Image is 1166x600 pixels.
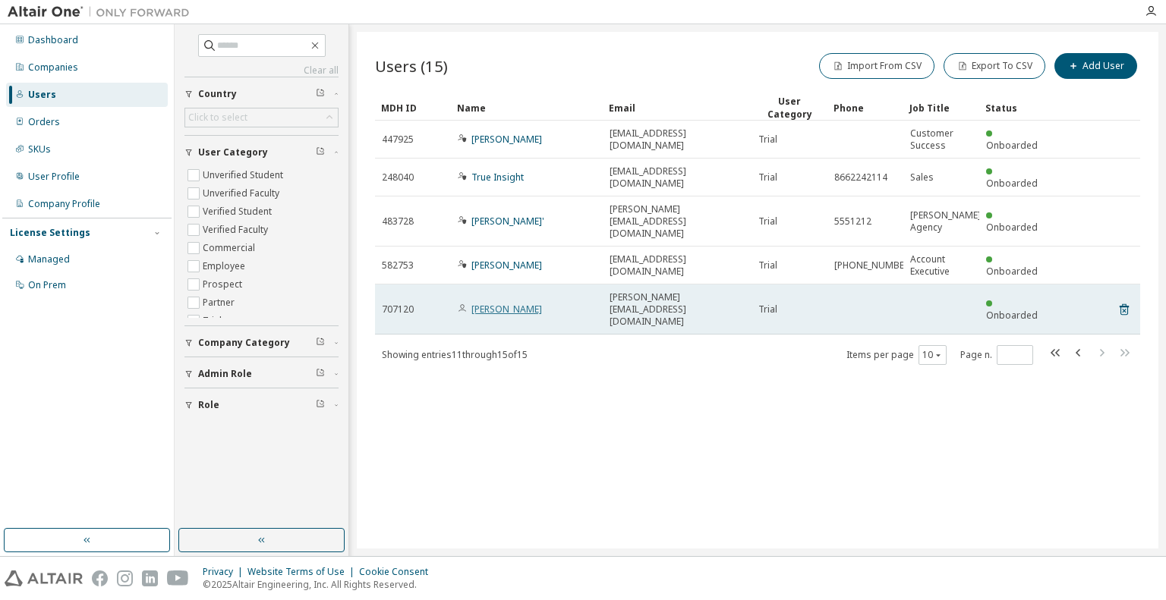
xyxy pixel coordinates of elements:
div: Phone [834,96,897,120]
label: Commercial [203,239,258,257]
span: Showing entries 11 through 15 of 15 [382,348,528,361]
span: Clear filter [316,368,325,380]
span: Trial [758,259,777,272]
div: Orders [28,116,60,128]
div: License Settings [10,227,90,239]
label: Verified Student [203,203,275,221]
span: Role [198,399,219,411]
label: Verified Faculty [203,221,271,239]
span: Users (15) [375,55,448,77]
span: [PHONE_NUMBER] [834,259,912,272]
span: [PERSON_NAME][EMAIL_ADDRESS][DOMAIN_NAME] [610,203,745,240]
span: 447925 [382,134,414,146]
span: Trial [758,303,777,316]
div: SKUs [28,143,51,155]
img: Altair One [8,5,197,20]
span: Trial [758,134,777,146]
label: Unverified Faculty [203,184,282,203]
span: Clear filter [316,88,325,100]
label: Partner [203,294,238,312]
span: [PERSON_NAME] Agency [910,209,981,234]
div: User Profile [28,171,80,183]
button: Export To CSV [944,53,1045,79]
div: Job Title [909,96,973,120]
a: [PERSON_NAME] [471,259,542,272]
label: Unverified Student [203,166,286,184]
span: Clear filter [316,146,325,159]
span: Trial [758,171,777,184]
button: Import From CSV [819,53,934,79]
button: Country [184,77,339,111]
div: Website Terms of Use [247,566,359,578]
button: Add User [1054,53,1137,79]
button: Admin Role [184,357,339,391]
a: [PERSON_NAME] [471,303,542,316]
span: 707120 [382,303,414,316]
span: Admin Role [198,368,252,380]
span: Sales [910,171,934,184]
div: Status [985,96,1049,120]
span: Company Category [198,337,290,349]
span: Onboarded [986,265,1038,278]
label: Trial [203,312,225,330]
p: © 2025 Altair Engineering, Inc. All Rights Reserved. [203,578,437,591]
div: Dashboard [28,34,78,46]
a: [PERSON_NAME] [471,133,542,146]
div: User Category [758,95,821,121]
span: [EMAIL_ADDRESS][DOMAIN_NAME] [610,127,745,152]
div: Managed [28,253,70,265]
span: Trial [758,215,777,228]
button: Company Category [184,326,339,360]
span: Account Executive [910,253,972,278]
a: True Insight [471,171,524,184]
span: Country [198,88,237,100]
img: altair_logo.svg [5,570,83,586]
button: Role [184,388,339,422]
span: Onboarded [986,139,1038,152]
div: MDH ID [381,96,445,120]
span: 582753 [382,259,414,272]
div: Name [457,96,597,120]
img: instagram.svg [117,570,133,586]
button: 10 [922,349,943,361]
span: 248040 [382,171,414,184]
span: Onboarded [986,177,1038,190]
span: Onboarded [986,221,1038,234]
div: Privacy [203,566,247,578]
div: Company Profile [28,198,100,210]
span: Customer Success [910,127,972,152]
a: [PERSON_NAME]' [471,215,544,228]
span: Clear filter [316,337,325,349]
div: Click to select [188,112,247,124]
span: [PERSON_NAME][EMAIL_ADDRESS][DOMAIN_NAME] [610,291,745,328]
div: Click to select [185,108,338,127]
span: [EMAIL_ADDRESS][DOMAIN_NAME] [610,165,745,190]
img: youtube.svg [167,570,189,586]
label: Prospect [203,275,245,294]
span: Page n. [960,345,1033,365]
img: linkedin.svg [142,570,158,586]
div: Email [609,96,745,120]
span: Items per page [846,345,947,365]
div: Cookie Consent [359,566,437,578]
span: Clear filter [316,399,325,411]
a: Clear all [184,64,339,77]
span: [EMAIL_ADDRESS][DOMAIN_NAME] [610,253,745,278]
div: Users [28,89,56,101]
span: User Category [198,146,268,159]
span: 483728 [382,215,414,228]
div: On Prem [28,279,66,291]
span: 8662242114 [834,171,887,184]
img: facebook.svg [92,570,108,586]
div: Companies [28,61,78,74]
span: Onboarded [986,309,1038,322]
label: Employee [203,257,248,275]
span: 5551212 [834,215,871,228]
button: User Category [184,136,339,169]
